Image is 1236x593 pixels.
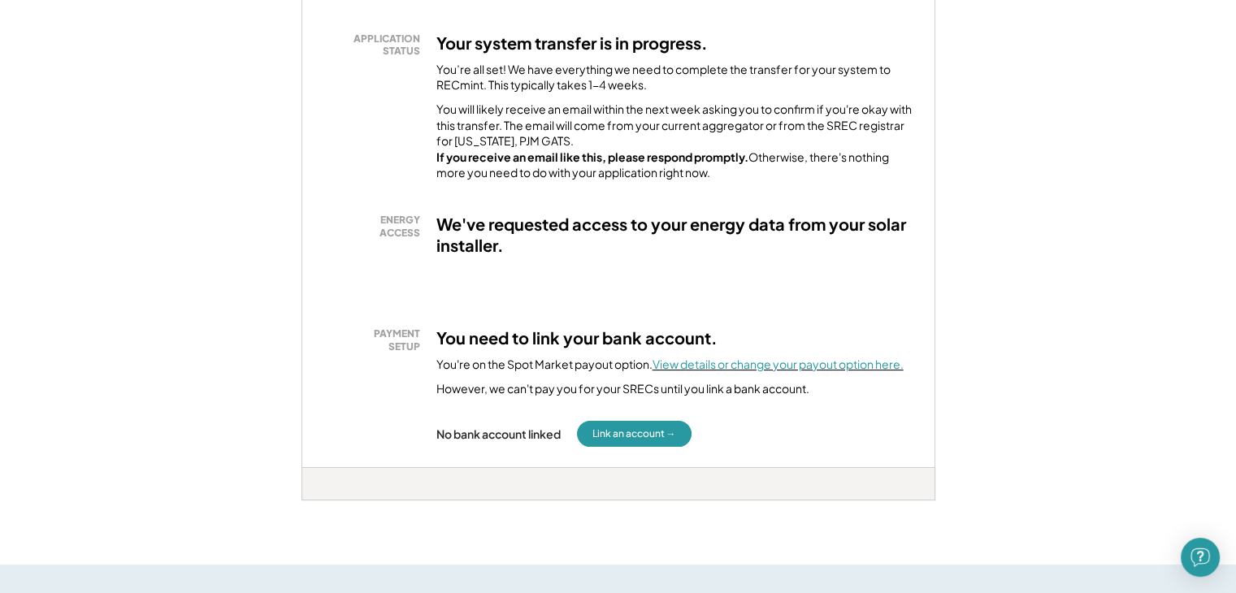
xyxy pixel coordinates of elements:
button: Link an account → [577,421,692,447]
div: No bank account linked [436,426,561,441]
div: APPLICATION STATUS [331,32,420,58]
div: xbht4fie - VA Distributed [301,500,356,507]
a: View details or change your payout option here. [653,357,904,371]
h3: Your system transfer is in progress. [436,32,708,54]
div: You will likely receive an email within the next week asking you to confirm if you're okay with t... [436,102,914,181]
strong: If you receive an email like this, please respond promptly. [436,149,748,164]
div: PAYMENT SETUP [331,327,420,353]
div: You're on the Spot Market payout option. [436,357,904,373]
div: You’re all set! We have everything we need to complete the transfer for your system to RECmint. T... [436,62,914,93]
h3: We've requested access to your energy data from your solar installer. [436,214,914,256]
div: Open Intercom Messenger [1181,538,1220,577]
div: However, we can't pay you for your SRECs until you link a bank account. [436,381,809,397]
div: ENERGY ACCESS [331,214,420,239]
h3: You need to link your bank account. [436,327,718,348]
